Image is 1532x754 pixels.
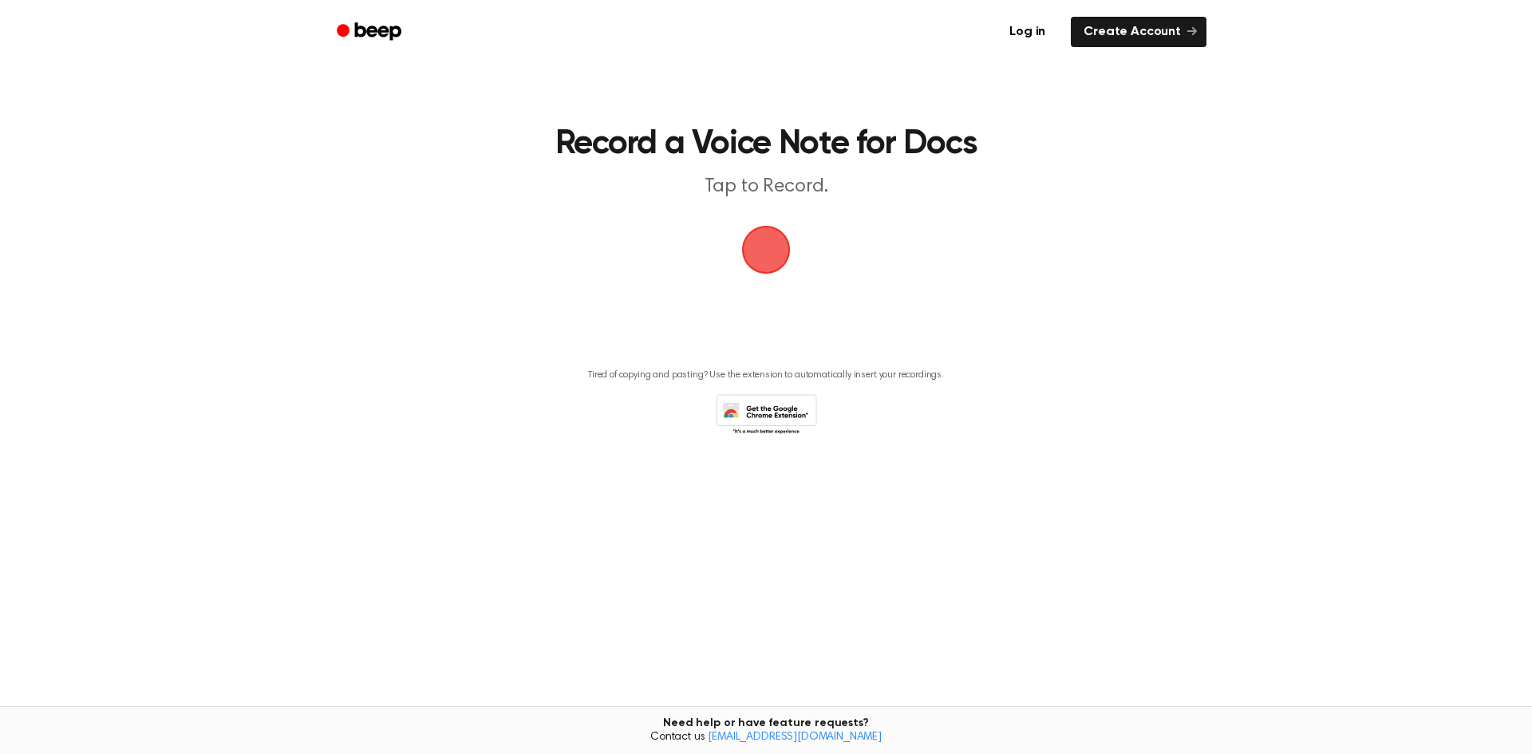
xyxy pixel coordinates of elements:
[460,174,1072,200] p: Tap to Record.
[742,226,790,274] img: Beep Logo
[357,128,1175,161] h1: Record a Voice Note for Docs
[708,732,882,743] a: [EMAIL_ADDRESS][DOMAIN_NAME]
[993,14,1061,50] a: Log in
[588,369,944,381] p: Tired of copying and pasting? Use the extension to automatically insert your recordings.
[326,17,416,48] a: Beep
[1071,17,1206,47] a: Create Account
[10,731,1522,745] span: Contact us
